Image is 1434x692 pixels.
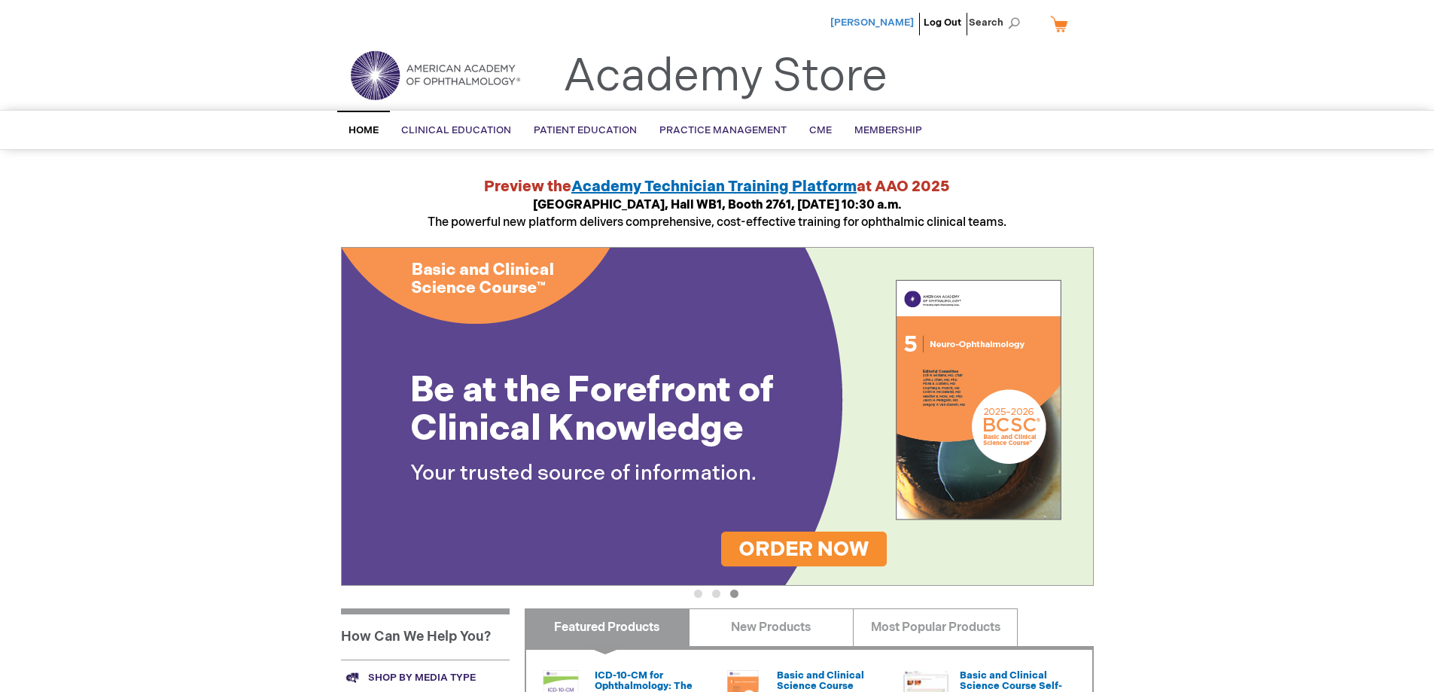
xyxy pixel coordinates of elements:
[712,590,720,598] button: 2 of 3
[694,590,702,598] button: 1 of 3
[428,198,1006,230] span: The powerful new platform delivers comprehensive, cost-effective training for ophthalmic clinical...
[830,17,914,29] a: [PERSON_NAME]
[533,198,902,212] strong: [GEOGRAPHIC_DATA], Hall WB1, Booth 2761, [DATE] 10:30 a.m.
[969,8,1026,38] span: Search
[854,124,922,136] span: Membership
[809,124,832,136] span: CME
[484,178,950,196] strong: Preview the at AAO 2025
[730,590,738,598] button: 3 of 3
[571,178,857,196] a: Academy Technician Training Platform
[853,608,1018,646] a: Most Popular Products
[534,124,637,136] span: Patient Education
[659,124,787,136] span: Practice Management
[689,608,854,646] a: New Products
[341,608,510,660] h1: How Can We Help You?
[401,124,511,136] span: Clinical Education
[924,17,961,29] a: Log Out
[525,608,690,646] a: Featured Products
[349,124,379,136] span: Home
[563,50,887,104] a: Academy Store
